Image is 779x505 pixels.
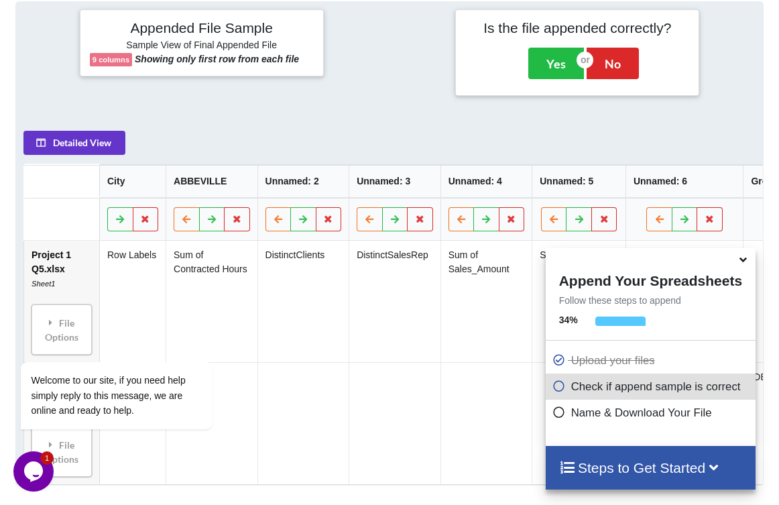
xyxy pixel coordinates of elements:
p: Follow these steps to append [546,294,756,307]
button: Detailed View [23,131,125,155]
p: Check if append sample is correct [552,378,752,395]
h4: Append Your Spreadsheets [546,269,756,289]
th: Unnamed: 2 [257,165,349,198]
p: Name & Download Your File [552,404,752,421]
iframe: chat widget [13,241,255,445]
p: Upload your files [552,352,752,369]
th: Unnamed: 3 [349,165,440,198]
th: Unnamed: 5 [532,165,626,198]
td: Sum of Sales_Amount [440,241,532,362]
th: ABBEVILLE [166,165,257,198]
iframe: chat widget [13,451,56,492]
td: DistinctClients [257,241,349,362]
h6: Sample View of Final Appended File [90,40,314,53]
th: Unnamed: 6 [625,165,743,198]
button: No [587,48,639,78]
h4: Appended File Sample [90,19,314,38]
td: Project 1.xlsm [24,362,99,484]
button: Yes [528,48,584,78]
th: City [99,165,166,198]
td: RevPerContractedHours [625,241,743,362]
th: Unnamed: 4 [440,165,532,198]
td: DistinctSalesRep [349,241,440,362]
div: File Options [36,431,88,473]
h4: Is the file appended correctly? [465,19,689,36]
h4: Steps to Get Started [559,459,742,476]
td: SalesRepperClient [532,241,626,362]
b: Showing only first row from each file [135,54,299,64]
b: 34 % [559,315,578,325]
b: 9 columns [93,56,129,64]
